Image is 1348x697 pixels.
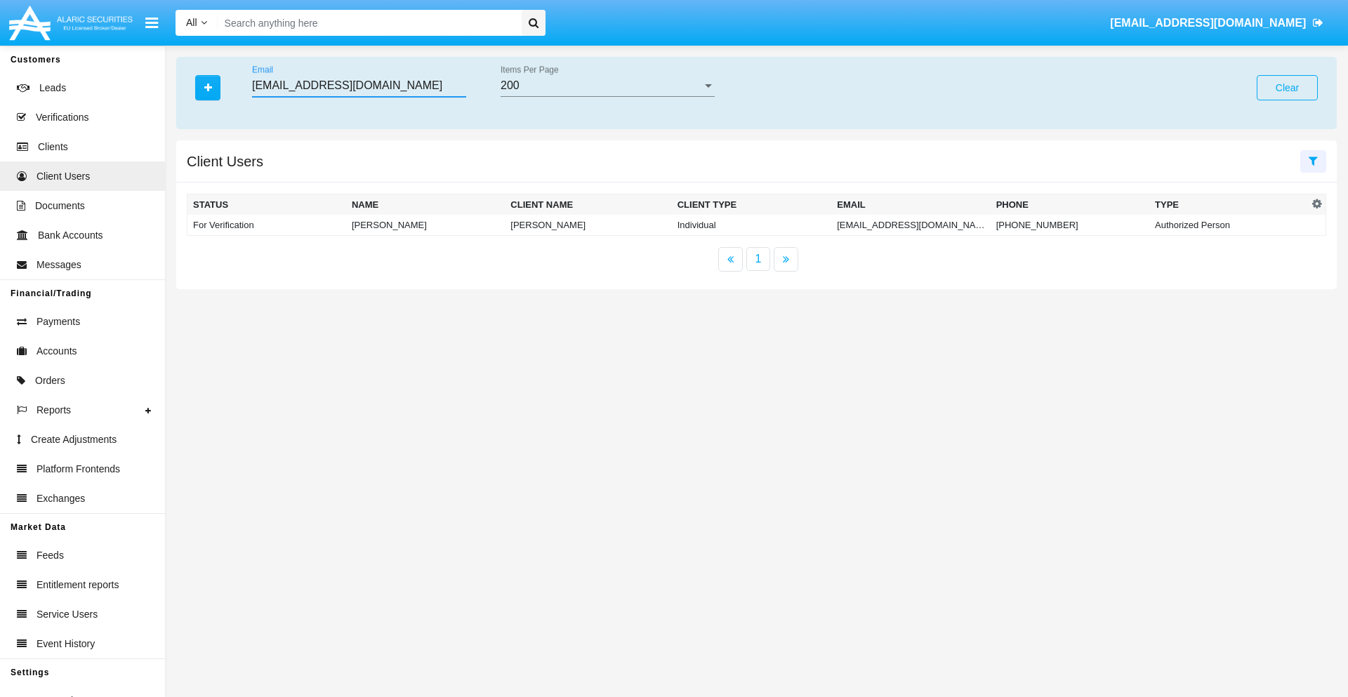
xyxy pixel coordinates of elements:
td: Authorized Person [1149,215,1308,236]
a: All [176,15,218,30]
span: Verifications [36,110,88,125]
td: [PERSON_NAME] [505,215,671,236]
span: [EMAIL_ADDRESS][DOMAIN_NAME] [1110,17,1306,29]
th: Client Name [505,194,671,215]
span: Create Adjustments [31,432,117,447]
span: Service Users [37,607,98,622]
span: Exchanges [37,491,85,506]
span: Platform Frontends [37,462,120,477]
span: Payments [37,314,80,329]
th: Phone [991,194,1149,215]
h5: Client Users [187,156,263,167]
span: Entitlement reports [37,578,119,592]
span: Feeds [37,548,64,563]
span: Documents [35,199,85,213]
td: [PERSON_NAME] [346,215,505,236]
span: Reports [37,403,71,418]
button: Clear [1257,75,1318,100]
th: Client Type [672,194,832,215]
span: 200 [501,79,520,91]
td: [EMAIL_ADDRESS][DOMAIN_NAME] [831,215,990,236]
span: All [186,17,197,28]
nav: paginator [176,247,1337,272]
span: Accounts [37,344,77,359]
th: Type [1149,194,1308,215]
span: Leads [39,81,66,95]
td: For Verification [187,215,346,236]
span: Event History [37,637,95,651]
td: [PHONE_NUMBER] [991,215,1149,236]
img: Logo image [7,2,135,44]
td: Individual [672,215,832,236]
input: Search [218,10,517,36]
span: Clients [38,140,68,154]
a: [EMAIL_ADDRESS][DOMAIN_NAME] [1104,4,1330,43]
span: Messages [37,258,81,272]
span: Client Users [37,169,90,184]
span: Orders [35,373,65,388]
th: Name [346,194,505,215]
span: Bank Accounts [38,228,103,243]
th: Email [831,194,990,215]
th: Status [187,194,346,215]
